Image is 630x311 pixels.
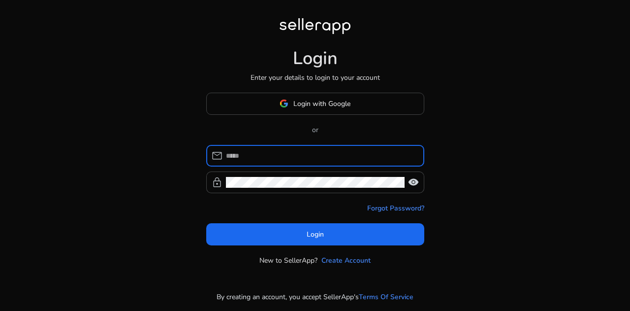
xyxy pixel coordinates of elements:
button: Login with Google [206,93,424,115]
h1: Login [293,48,338,69]
span: Login [307,229,324,240]
span: mail [211,150,223,162]
span: lock [211,176,223,188]
a: Forgot Password? [367,203,424,213]
p: or [206,125,424,135]
a: Create Account [321,255,371,266]
a: Terms Of Service [359,292,413,302]
span: Login with Google [293,99,350,109]
button: Login [206,223,424,245]
p: Enter your details to login to your account [251,72,380,83]
span: visibility [408,176,419,188]
p: New to SellerApp? [259,255,317,266]
img: google-logo.svg [280,99,288,108]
